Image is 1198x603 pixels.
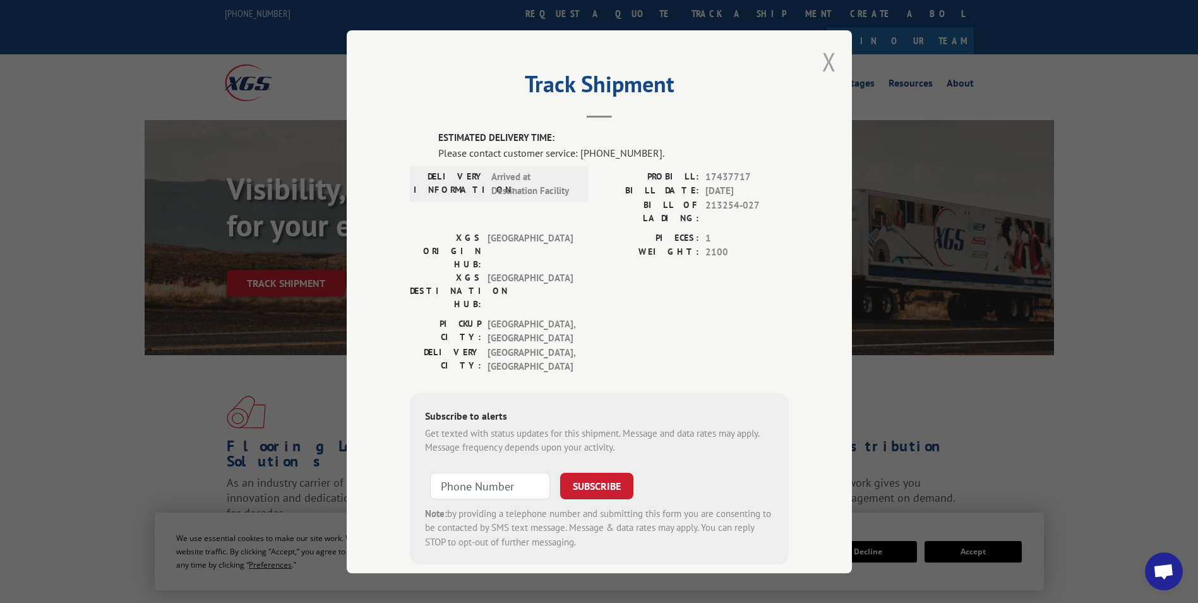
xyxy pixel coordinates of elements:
[410,317,481,345] label: PICKUP CITY:
[599,184,699,198] label: BILL DATE:
[414,169,485,198] label: DELIVERY INFORMATION:
[488,271,573,310] span: [GEOGRAPHIC_DATA]
[425,506,774,549] div: by providing a telephone number and submitting this form you are consenting to be contacted by SM...
[410,75,789,99] h2: Track Shipment
[425,408,774,426] div: Subscribe to alerts
[425,426,774,454] div: Get texted with status updates for this shipment. Message and data rates may apply. Message frequ...
[410,345,481,374] label: DELIVERY CITY:
[560,472,633,499] button: SUBSCRIBE
[599,198,699,224] label: BILL OF LADING:
[491,169,577,198] span: Arrived at Destination Facility
[705,198,789,224] span: 213254-027
[488,231,573,271] span: [GEOGRAPHIC_DATA]
[599,169,699,184] label: PROBILL:
[438,131,789,145] label: ESTIMATED DELIVERY TIME:
[430,472,550,499] input: Phone Number
[705,169,789,184] span: 17437717
[410,231,481,271] label: XGS ORIGIN HUB:
[705,245,789,260] span: 2100
[425,507,447,519] strong: Note:
[705,184,789,198] span: [DATE]
[599,245,699,260] label: WEIGHT:
[438,145,789,160] div: Please contact customer service: [PHONE_NUMBER].
[705,231,789,245] span: 1
[410,271,481,310] label: XGS DESTINATION HUB:
[822,45,836,78] button: Close modal
[488,345,573,374] span: [GEOGRAPHIC_DATA] , [GEOGRAPHIC_DATA]
[599,231,699,245] label: PIECES:
[488,317,573,345] span: [GEOGRAPHIC_DATA] , [GEOGRAPHIC_DATA]
[1145,552,1183,590] div: Open chat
